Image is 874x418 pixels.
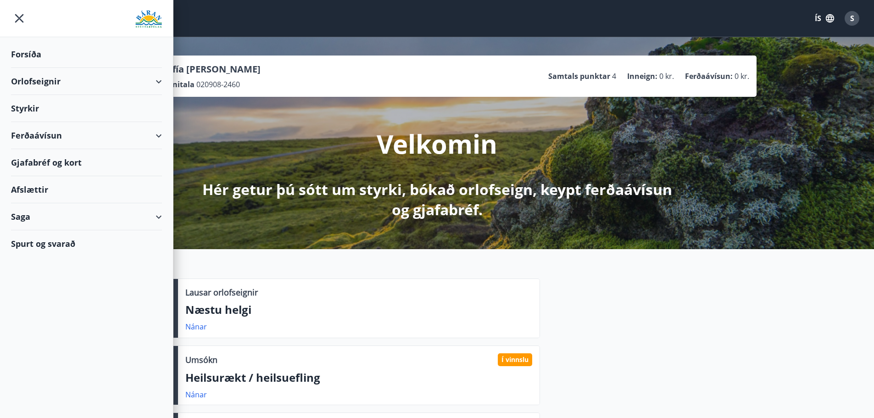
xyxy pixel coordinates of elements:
p: Umsókn [185,354,217,366]
p: Soffía [PERSON_NAME] [158,63,261,76]
p: Samtals punktar [548,71,610,81]
div: Í vinnslu [498,353,532,366]
p: Ferðaávísun : [685,71,733,81]
button: menu [11,10,28,27]
button: ÍS [810,10,839,27]
p: Velkomin [377,126,497,161]
p: Lausar orlofseignir [185,286,258,298]
a: Nánar [185,322,207,332]
a: Nánar [185,390,207,400]
p: Hér getur þú sótt um styrki, bókað orlofseign, keypt ferðaávísun og gjafabréf. [195,179,679,220]
span: 020908-2460 [196,79,240,89]
p: Næstu helgi [185,302,532,318]
img: union_logo [135,10,162,28]
div: Spurt og svarað [11,230,162,257]
div: Styrkir [11,95,162,122]
p: Heilsurækt / heilsuefling [185,370,532,385]
div: Ferðaávísun [11,122,162,149]
div: Afslættir [11,176,162,203]
span: 0 kr. [735,71,749,81]
span: 0 kr. [659,71,674,81]
span: S [850,13,854,23]
span: 4 [612,71,616,81]
div: Saga [11,203,162,230]
div: Orlofseignir [11,68,162,95]
p: Inneign : [627,71,657,81]
div: Gjafabréf og kort [11,149,162,176]
div: Forsíða [11,41,162,68]
button: S [841,7,863,29]
p: Kennitala [158,79,195,89]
